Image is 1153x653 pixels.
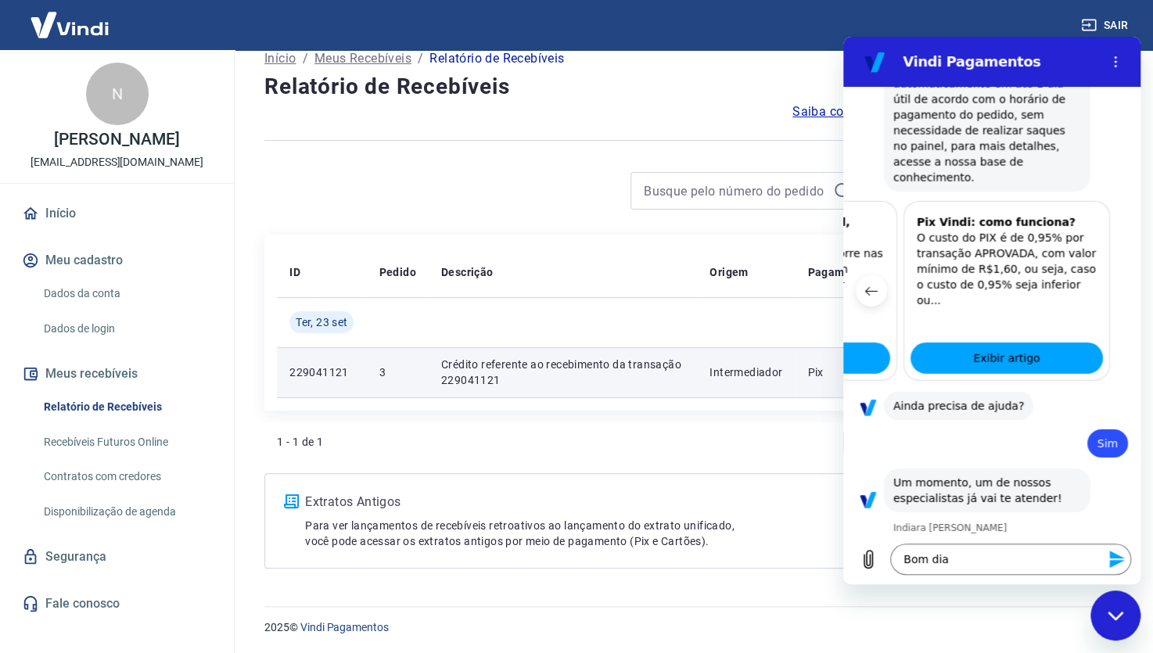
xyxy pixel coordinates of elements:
button: Meu cadastro [19,243,215,278]
a: Dados da conta [38,278,215,310]
a: Fale conosco [19,587,215,621]
a: Segurança [19,540,215,574]
a: Disponibilização de agenda [38,496,215,528]
p: 1 - 1 de 1 [277,434,323,450]
button: Meus recebíveis [19,357,215,391]
img: ícone [284,494,299,508]
input: Busque pelo número do pedido [644,179,827,203]
p: Intermediador [709,364,782,380]
a: Recebíveis Futuros Online [38,426,215,458]
p: 3 [379,364,415,380]
a: Relatório de Recebíveis [38,391,215,423]
a: Vindi Pagamentos [300,621,389,633]
button: Sair [1078,11,1134,40]
a: Início [264,49,296,68]
p: Pix [807,364,868,380]
a: Contratos com credores [38,461,215,493]
p: 229041121 [289,364,354,380]
p: / [418,49,423,68]
a: Meus Recebíveis [314,49,411,68]
p: Crédito referente ao recebimento da transação 229041121 [441,357,684,388]
p: Descrição [441,264,494,280]
p: Pagamento [807,264,868,280]
h4: Relatório de Recebíveis [264,71,1115,102]
p: Origem [709,264,748,280]
div: N [86,63,149,125]
a: Início [19,196,215,231]
p: Para ver lançamentos de recebíveis retroativos ao lançamento do extrato unificado, você pode aces... [305,518,943,549]
p: [EMAIL_ADDRESS][DOMAIN_NAME] [31,154,203,170]
iframe: Janela de mensagens [843,37,1140,584]
img: Vindi [19,1,120,48]
iframe: Botão para abrir a janela de mensagens, conversa em andamento [1090,590,1140,640]
p: Relatório de Recebíveis [429,49,564,68]
p: / [302,49,307,68]
p: Pedido [379,264,415,280]
p: 2025 © [264,619,1115,636]
p: [PERSON_NAME] [54,131,179,148]
a: Saiba como funciona a programação dos recebimentos [792,102,1115,121]
a: Dados de login [38,313,215,345]
p: ID [289,264,300,280]
span: Ter, 23 set [296,314,347,330]
ul: Pagination [837,423,1103,461]
p: Extratos Antigos [305,493,943,511]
